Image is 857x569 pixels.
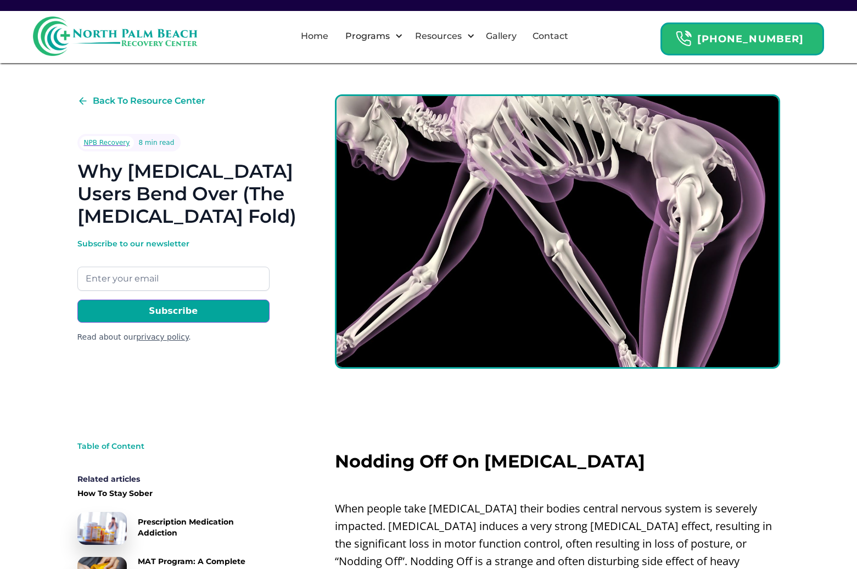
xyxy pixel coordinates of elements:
[84,137,130,148] div: NPB Recovery
[526,19,575,54] a: Contact
[138,137,174,148] div: 8 min read
[77,512,253,545] a: Prescription Medication Addiction
[77,160,300,227] h1: Why [MEDICAL_DATA] Users Bend Over (The [MEDICAL_DATA] Fold)
[77,474,253,485] div: Related articles
[77,238,270,249] div: Subscribe to our newsletter
[343,30,393,43] div: Programs
[336,19,406,54] div: Programs
[77,300,270,323] input: Subscribe
[77,267,270,291] input: Enter your email
[675,30,692,47] img: Header Calendar Icons
[77,441,253,452] div: Table of Content
[697,33,804,45] strong: [PHONE_NUMBER]
[138,516,253,538] div: Prescription Medication Addiction
[77,488,153,499] div: How To Stay Sober
[479,19,523,54] a: Gallery
[93,94,205,108] div: Back To Resource Center
[77,331,270,343] div: Read about our .
[335,477,780,494] p: ‍
[294,19,335,54] a: Home
[335,452,780,471] h2: Nodding Off On [MEDICAL_DATA]
[77,94,205,108] a: Back To Resource Center
[77,238,270,343] form: Email Form
[136,333,188,341] a: privacy policy
[406,19,478,54] div: Resources
[660,17,824,55] a: Header Calendar Icons[PHONE_NUMBER]
[77,488,253,501] a: How To Stay Sober
[412,30,464,43] div: Resources
[80,136,135,149] a: NPB Recovery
